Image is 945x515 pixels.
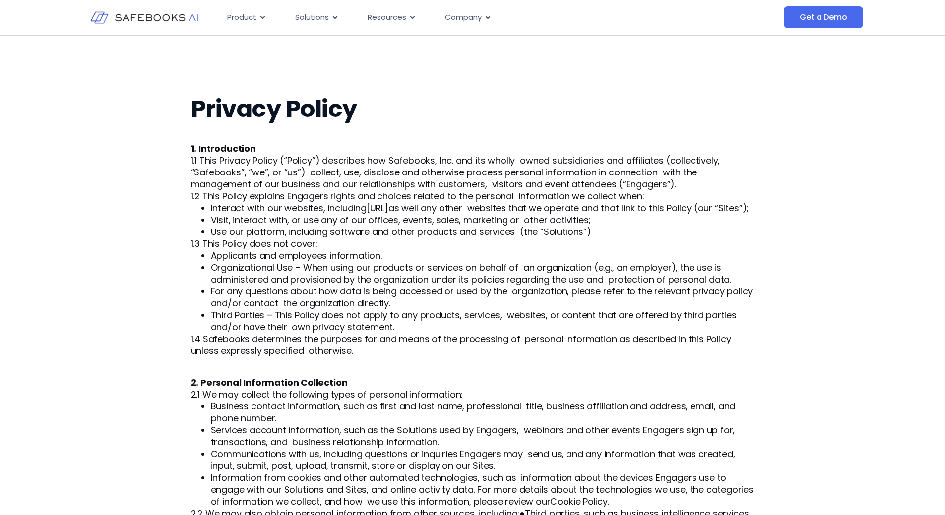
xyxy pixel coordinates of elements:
span: Information from cookies and other automated technologies, such as information about the devices ... [211,471,754,508]
span: Visit, interact with, or use any of our offices, events, sales, marketing or other activities; [211,214,591,226]
span: Use our platform, including software and other products and services (the “Solutions”) [211,226,591,238]
span: Communications with us, including questions or inquiries Engagers may send us, and any informatio... [211,448,735,472]
a: Get a Demo [784,6,863,28]
span: Get a Demo [800,12,847,22]
strong: 1. Introduction [191,142,256,155]
span: 1.3 This Policy does not cover: [191,237,317,250]
strong: 2. Personal Information Collection [191,376,348,389]
span: Solutions [295,12,329,23]
span: [URL] [367,202,388,214]
nav: Menu [219,8,685,27]
span: 1.2 This Policy explains Engagers rights and choices related to the personal information we colle... [191,190,644,202]
span: Business contact information, such as first and last name, professional title, business affiliati... [211,400,736,424]
span: as well any other websites that we operate and that link to this Policy (our “Sites”); [388,202,749,214]
div: Menu Toggle [219,8,685,27]
span: Applicants and employees information. [211,249,382,262]
span: 1.1 This Privacy Policy (“Policy”) describes how Safebooks, Inc. and its wholly owned subsidiarie... [191,154,720,190]
h2: Privacy Policy [191,95,755,123]
span: For any questions about how data is being accessed or used by the organization, please refer to t... [211,285,753,309]
span: Product [227,12,256,23]
span: Cookie Policy [550,495,608,508]
span: Organizational Use – When using our products or services on behalf of an organization (e.g., an e... [211,261,732,286]
span: Resources [368,12,406,23]
span: Third Parties – This Policy does not apply to any products, services, websites, or content that a... [211,309,737,333]
span: Company [445,12,482,23]
span: Interact with our websites, including [211,202,367,214]
span: . [608,495,609,508]
span: Services account information, such as the Solutions used by Engagers, webinars and other events E... [211,424,735,448]
span: 2.1 We may collect the following types of personal information: [191,388,463,401]
span: 1.4 Safebooks determines the purposes for and means of the processing of personal information as ... [191,333,731,357]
